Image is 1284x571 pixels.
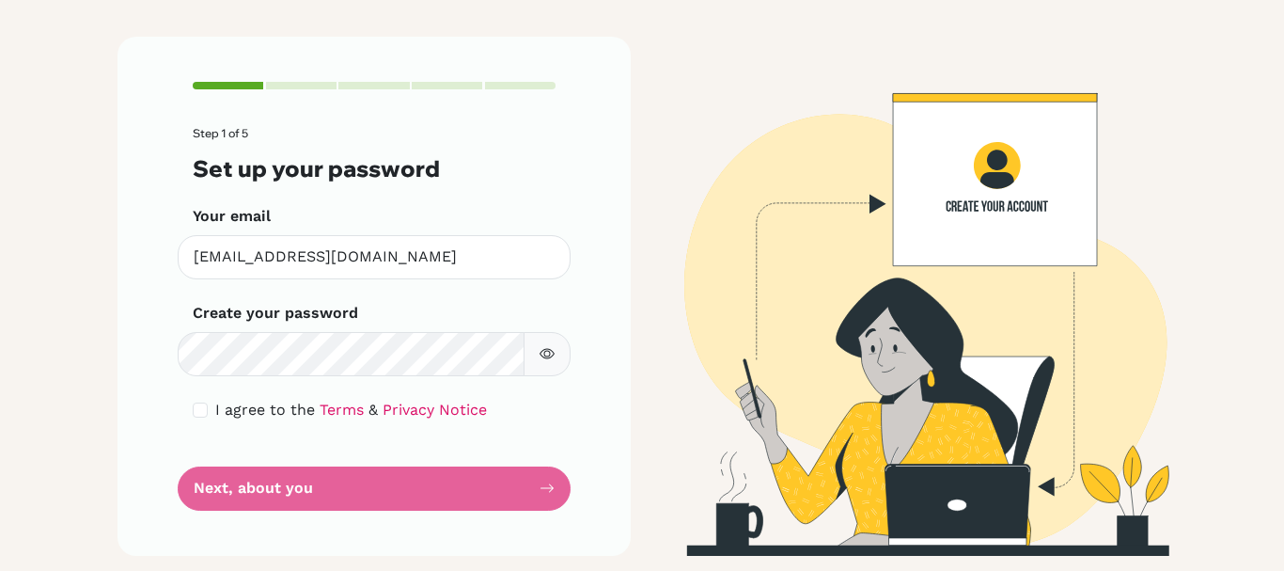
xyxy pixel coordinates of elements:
label: Create your password [193,302,358,325]
input: Insert your email* [178,235,571,279]
span: & [368,401,378,419]
a: Terms [320,401,364,419]
span: I agree to the [215,401,315,419]
label: Your email [193,205,271,228]
span: Step 1 of 5 [193,126,248,140]
h3: Set up your password [193,155,556,182]
a: Privacy Notice [383,401,487,419]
